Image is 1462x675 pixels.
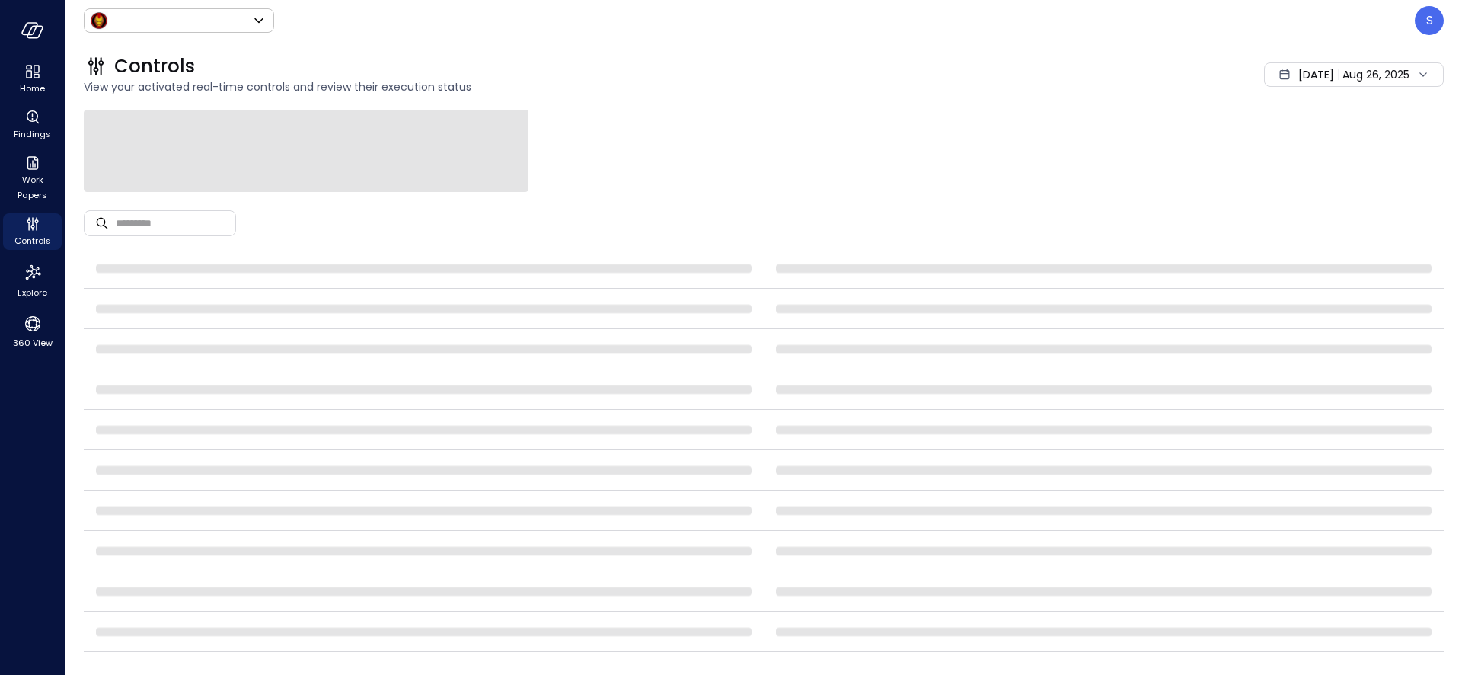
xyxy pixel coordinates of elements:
span: Work Papers [9,172,56,203]
span: Controls [14,233,51,248]
div: Findings [3,107,62,143]
p: S [1426,11,1433,30]
span: Controls [114,54,195,78]
span: Home [20,81,45,96]
div: 360 View [3,311,62,352]
span: 360 View [13,335,53,350]
span: View your activated real-time controls and review their execution status [84,78,1023,95]
span: Explore [18,285,47,300]
div: Home [3,61,62,98]
div: Controls [3,213,62,250]
div: Work Papers [3,152,62,204]
div: Explore [3,259,62,302]
div: Steve Sovik [1415,6,1444,35]
img: Icon [90,11,108,30]
span: Findings [14,126,51,142]
span: [DATE] [1298,66,1334,83]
